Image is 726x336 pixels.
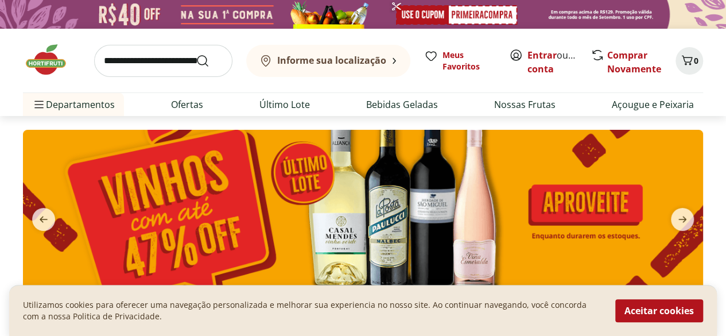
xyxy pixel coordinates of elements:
[527,49,591,75] a: Criar conta
[259,98,310,111] a: Último Lote
[607,49,661,75] a: Comprar Novamente
[32,91,115,118] span: Departamentos
[494,98,556,111] a: Nossas Frutas
[527,49,557,61] a: Entrar
[94,45,232,77] input: search
[442,49,495,72] span: Meus Favoritos
[196,54,223,68] button: Submit Search
[246,45,410,77] button: Informe sua localização
[23,208,64,231] button: previous
[23,130,703,295] img: vinhos
[675,47,703,75] button: Carrinho
[424,49,495,72] a: Meus Favoritos
[23,43,80,77] img: Hortifruti
[662,208,703,231] button: next
[527,48,579,76] span: ou
[32,91,46,118] button: Menu
[615,299,703,322] button: Aceitar cookies
[171,98,203,111] a: Ofertas
[277,54,386,67] b: Informe sua localização
[23,299,601,322] p: Utilizamos cookies para oferecer uma navegação personalizada e melhorar sua experiencia no nosso ...
[694,55,698,66] span: 0
[366,98,438,111] a: Bebidas Geladas
[612,98,694,111] a: Açougue e Peixaria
